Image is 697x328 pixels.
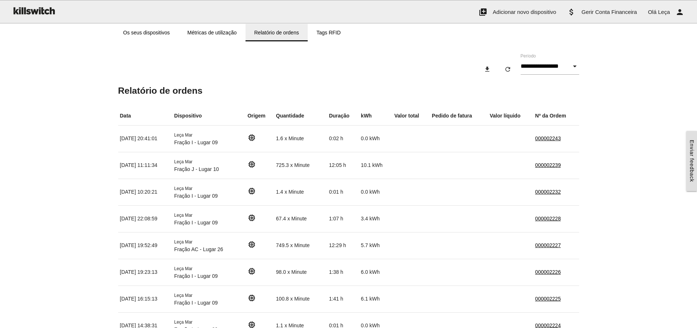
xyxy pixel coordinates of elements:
span: Leça Mar [174,159,192,164]
td: 6.1 kWh [359,286,392,312]
span: Leça Mar [174,266,192,271]
td: 5.7 kWh [359,232,392,259]
h5: Relatório de ordens [118,86,579,96]
i: memory [247,294,256,302]
i: memory [247,213,256,222]
a: 000002226 [535,269,561,275]
i: download [484,63,491,76]
i: memory [247,240,256,249]
span: Fração AC - Lugar 26 [174,246,223,252]
span: Fração I - Lugar 09 [174,193,218,199]
th: Origem [246,107,274,126]
td: 0:01 h [327,179,359,205]
a: 000002228 [535,216,561,221]
span: Leça Mar [174,293,192,298]
td: 1:07 h [327,205,359,232]
th: Data [118,107,173,126]
td: 749.5 x Minute [274,232,327,259]
th: Valor total [393,107,430,126]
span: Leça Mar [174,186,192,191]
td: [DATE] 11:11:34 [118,152,173,179]
th: Valor líquido [488,107,533,126]
th: Quantidade [274,107,327,126]
a: 000002239 [535,162,561,168]
td: 1.4 x Minute [274,179,327,205]
span: Leça Mar [174,239,192,245]
td: 100.8 x Minute [274,286,327,312]
i: memory [247,133,256,142]
td: 725.3 x Minute [274,152,327,179]
td: 3.4 kWh [359,205,392,232]
td: [DATE] 22:08:59 [118,205,173,232]
span: Leça Mar [174,133,192,138]
a: 000002227 [535,242,561,248]
span: Gerir Conta Financeira [581,9,637,15]
span: Fração I - Lugar 09 [174,220,218,225]
th: Duração [327,107,359,126]
a: 000002243 [535,135,561,141]
a: Tags RFID [308,24,349,41]
a: Enviar feedback [686,131,697,191]
td: 0.0 kWh [359,179,392,205]
span: Leça Mar [174,320,192,325]
span: Leça Mar [174,213,192,218]
td: 1:38 h [327,259,359,286]
td: [DATE] 10:20:21 [118,179,173,205]
td: 1:41 h [327,286,359,312]
i: person [675,0,684,24]
span: Fração I - Lugar 09 [174,273,218,279]
span: Adicionar novo dispositivo [493,9,556,15]
span: Fração I - Lugar 09 [174,300,218,306]
span: Olá [648,9,656,15]
i: attach_money [567,0,576,24]
td: 12:05 h [327,152,359,179]
td: 98.0 x Minute [274,259,327,286]
th: Dispositivo [172,107,246,126]
td: [DATE] 16:15:13 [118,286,173,312]
a: 000002232 [535,189,561,195]
label: Período [521,53,536,59]
a: Os seus dispositivos [115,24,179,41]
td: 0:02 h [327,125,359,152]
span: Leça [658,9,670,15]
td: 10.1 kWh [359,152,392,179]
th: Nº da Ordem [533,107,579,126]
button: refresh [498,63,517,76]
th: kWh [359,107,392,126]
i: memory [247,187,256,195]
th: Pedido de fatura [430,107,488,126]
a: Relatório de ordens [246,24,308,41]
span: Fração I - Lugar 09 [174,139,218,145]
span: Fração J - Lugar 10 [174,166,219,172]
td: 12:29 h [327,232,359,259]
a: Métricas de utilização [179,24,246,41]
i: memory [247,267,256,276]
td: 67.4 x Minute [274,205,327,232]
td: [DATE] 19:52:49 [118,232,173,259]
i: refresh [504,63,511,76]
a: 000002225 [535,296,561,302]
td: 0.0 kWh [359,125,392,152]
td: 1.6 x Minute [274,125,327,152]
img: ks-logo-black-160-b.png [11,0,56,21]
td: [DATE] 20:41:01 [118,125,173,152]
button: download [478,63,497,76]
i: memory [247,160,256,169]
td: 6.0 kWh [359,259,392,286]
i: add_to_photos [479,0,487,24]
td: [DATE] 19:23:13 [118,259,173,286]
